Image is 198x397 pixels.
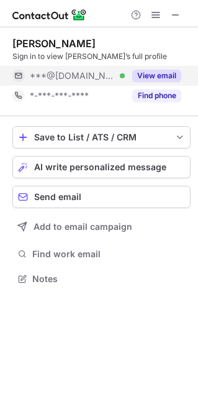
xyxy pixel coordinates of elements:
span: AI write personalized message [34,162,166,172]
button: Reveal Button [132,70,181,82]
span: Find work email [32,249,186,260]
button: Add to email campaign [12,216,191,238]
button: AI write personalized message [12,156,191,178]
span: Send email [34,192,81,202]
button: Send email [12,186,191,208]
img: ContactOut v5.3.10 [12,7,87,22]
span: ***@[DOMAIN_NAME] [30,70,115,81]
span: Notes [32,273,186,285]
button: save-profile-one-click [12,126,191,148]
div: Save to List / ATS / CRM [34,132,169,142]
button: Notes [12,270,191,288]
div: Sign in to view [PERSON_NAME]’s full profile [12,51,191,62]
button: Find work email [12,245,191,263]
span: Add to email campaign [34,222,132,232]
button: Reveal Button [132,89,181,102]
div: [PERSON_NAME] [12,37,96,50]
